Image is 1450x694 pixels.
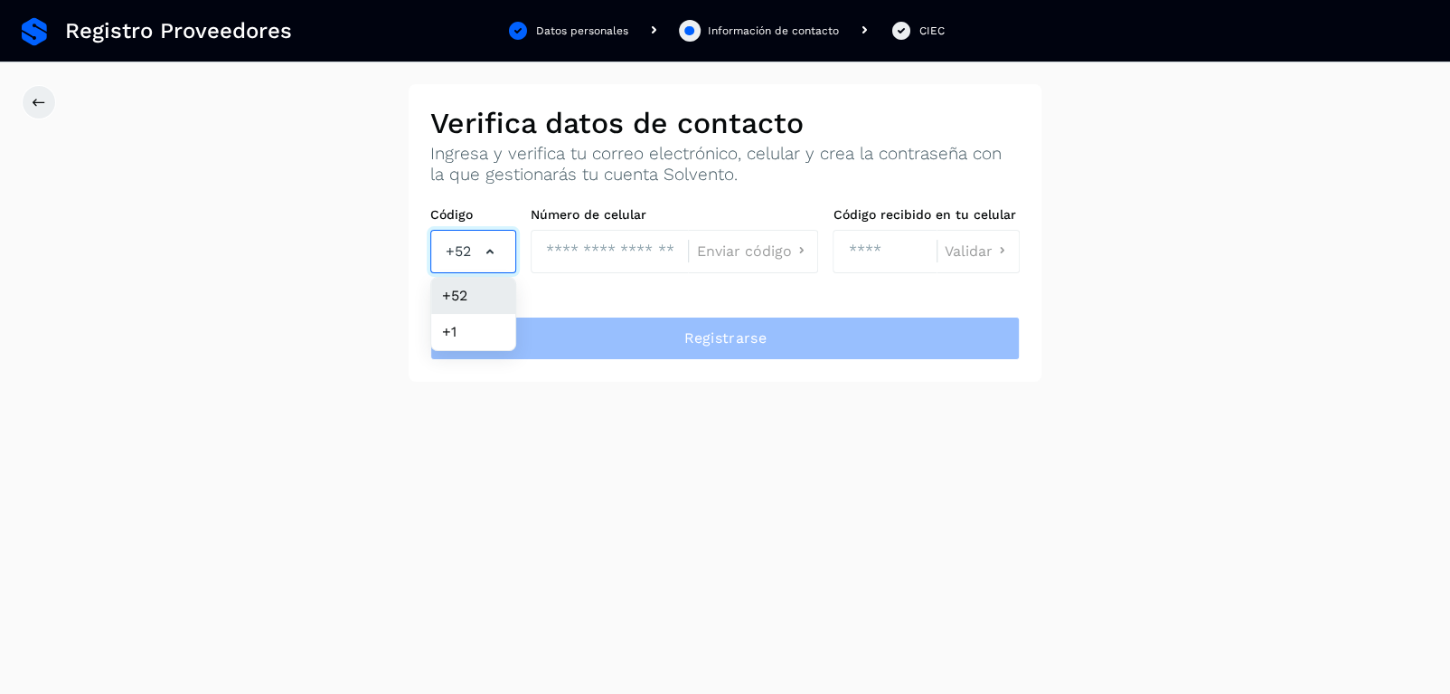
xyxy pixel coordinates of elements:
button: Registrarse [430,317,1020,360]
button: Validar [945,242,1012,261]
span: Validar [945,244,993,259]
label: Código [430,207,516,223]
span: Enviar código [696,244,791,259]
li: +1 [431,314,515,350]
span: +52 [446,241,471,262]
div: CIEC [919,23,945,39]
label: Número de celular [531,207,818,223]
label: Código recibido en tu celular [833,207,1020,223]
h2: Verifica datos de contacto [430,106,1020,140]
li: +52 [431,278,515,314]
span: Registro Proveedores [65,18,292,44]
div: Información de contacto [708,23,839,39]
button: Enviar código [696,242,810,261]
span: Registrarse [683,328,766,348]
p: Ingresa y verifica tu correo electrónico, celular y crea la contraseña con la que gestionarás tu ... [430,144,1020,185]
div: Datos personales [536,23,628,39]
